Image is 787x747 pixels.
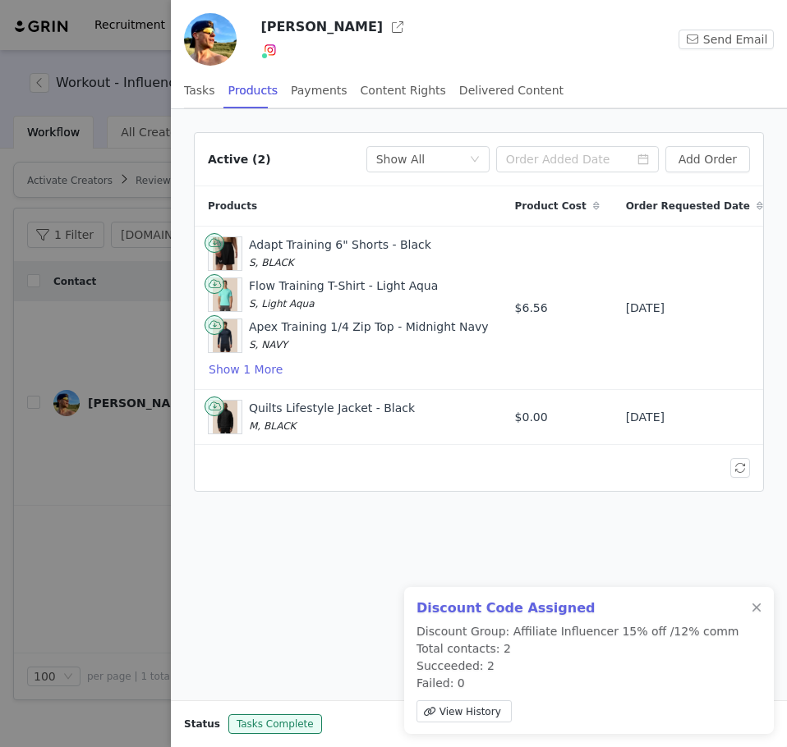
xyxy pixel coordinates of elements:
[249,319,489,353] div: Apex Training 1/4 Zip Top - Midnight Navy
[228,72,278,109] div: Products
[515,199,587,213] span: Product Cost
[249,420,296,432] span: M, BLACK
[626,199,750,213] span: Order Requested Date
[361,72,446,109] div: Content Rights
[213,278,237,311] img: CME30968-LIGHTAQUA-01.jpg
[264,44,277,57] img: instagram.svg
[249,400,415,434] div: Quilts Lifestyle Jacket - Black
[213,319,237,352] img: CMD30842-020-MIDNIGHTNAVY_01_16b1dabb-ea61-4d85-89c6-81e026fe2abe.jpg
[679,30,774,49] button: Send Email
[208,199,257,213] span: Products
[249,298,315,309] span: S, Light Aqua
[417,623,739,729] p: Discount Group: Affiliate Influencer 15% off /12% comm Total contacts: 2 Succeeded: 2 Failed: 0
[260,17,383,37] h3: [PERSON_NAME]
[637,154,649,165] i: icon: calendar
[291,72,347,109] div: Payments
[208,151,271,168] div: Active (2)
[376,147,426,172] div: Show All
[515,409,548,426] span: $0.00
[249,339,288,351] span: S, NAVY
[626,409,665,426] span: [DATE]
[417,598,739,618] h2: Discount Code Assigned
[249,277,438,312] div: Flow Training T-Shirt - Light Aqua
[184,72,215,109] div: Tasks
[515,300,548,317] span: $6.56
[184,13,237,66] img: e68bcf7f-6c62-427a-ac35-ac72ea73cd84.jpg
[459,72,564,109] div: Delivered Content
[208,360,283,379] button: Show 1 More
[184,717,220,731] span: Status
[440,704,501,719] span: View History
[213,237,237,270] img: CMC20785-001-BLACK_011.jpg
[213,401,237,433] img: CMD50874-010-BLACK-BLACK-01.jpg
[194,132,764,492] article: Active
[249,236,431,271] div: Adapt Training 6" Shorts - Black
[496,146,659,172] input: Order Added Date
[228,714,322,734] span: Tasks Complete
[249,257,294,268] span: S, BLACK
[417,700,512,722] a: View History
[626,300,665,317] span: [DATE]
[665,146,750,172] button: Add Order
